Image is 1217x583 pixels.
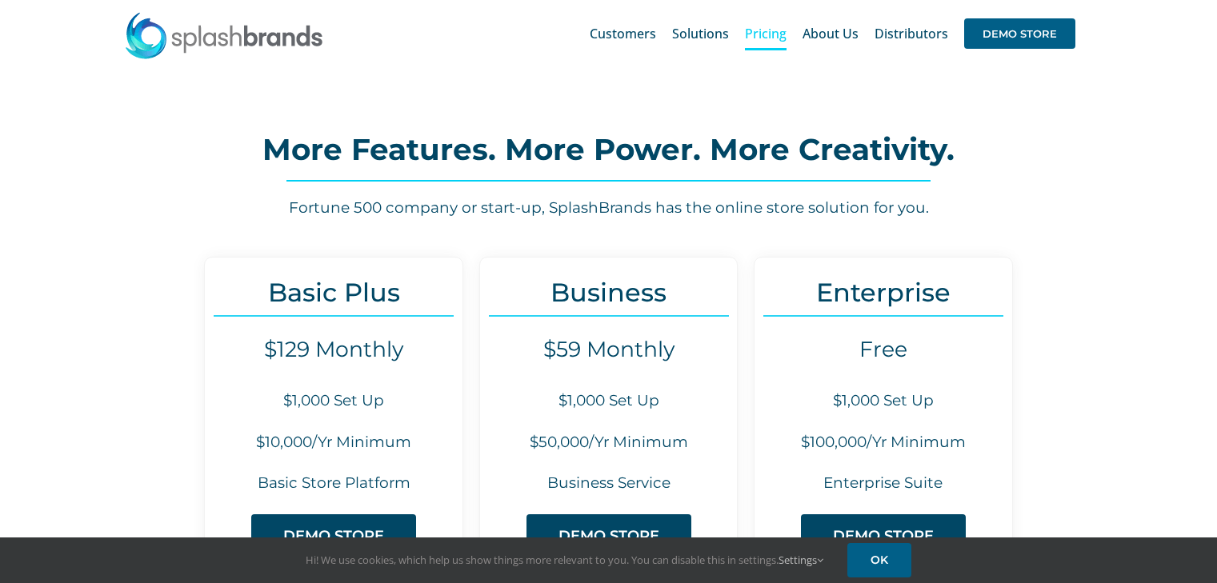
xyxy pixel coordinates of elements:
[755,432,1011,453] h6: $100,000/Yr Minimum
[964,8,1075,59] a: DEMO STORE
[205,473,462,494] h6: Basic Store Platform
[755,278,1011,307] h3: Enterprise
[964,18,1075,49] span: DEMO STORE
[480,432,737,453] h6: $50,000/Yr Minimum
[745,27,787,40] span: Pricing
[80,134,1137,166] h2: More Features. More Power. More Creativity.
[590,8,656,59] a: Customers
[526,514,691,558] a: DEMO STORE
[306,553,823,567] span: Hi! We use cookies, which help us show things more relevant to you. You can disable this in setti...
[480,473,737,494] h6: Business Service
[847,543,911,577] a: OK
[875,27,948,40] span: Distributors
[875,8,948,59] a: Distributors
[801,514,966,558] a: DEMO STORE
[124,11,324,59] img: SplashBrands.com Logo
[745,8,787,59] a: Pricing
[755,390,1011,412] h6: $1,000 Set Up
[590,8,1075,59] nav: Main Menu
[251,514,416,558] a: DEMO STORE
[283,528,384,545] span: DEMO STORE
[803,27,859,40] span: About Us
[205,278,462,307] h3: Basic Plus
[205,390,462,412] h6: $1,000 Set Up
[480,390,737,412] h6: $1,000 Set Up
[755,337,1011,362] h4: Free
[590,27,656,40] span: Customers
[205,432,462,453] h6: $10,000/Yr Minimum
[558,528,659,545] span: DEMO STORE
[833,528,934,545] span: DEMO STORE
[480,337,737,362] h4: $59 Monthly
[205,337,462,362] h4: $129 Monthly
[779,553,823,567] a: Settings
[480,278,737,307] h3: Business
[672,27,729,40] span: Solutions
[755,473,1011,494] h6: Enterprise Suite
[80,198,1137,219] h6: Fortune 500 company or start-up, SplashBrands has the online store solution for you.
